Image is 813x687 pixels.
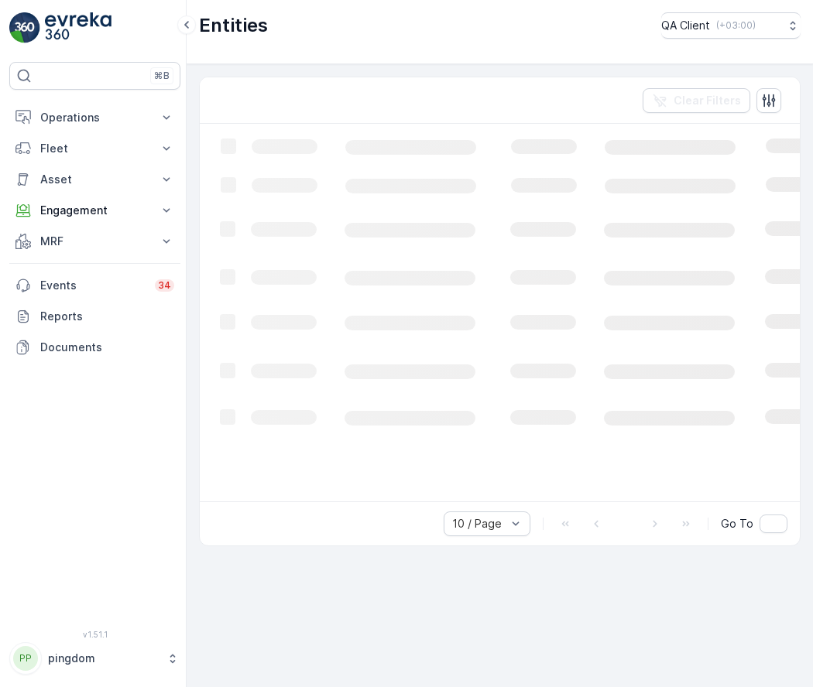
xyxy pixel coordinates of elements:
button: QA Client(+03:00) [661,12,801,39]
span: v 1.51.1 [9,630,180,639]
p: Reports [40,309,174,324]
p: Documents [40,340,174,355]
button: Clear Filters [643,88,750,113]
p: Entities [199,13,268,38]
p: ⌘B [154,70,170,82]
p: ( +03:00 ) [716,19,756,32]
p: QA Client [661,18,710,33]
span: Go To [721,516,753,531]
img: logo_light-DOdMpM7g.png [45,12,111,43]
p: Operations [40,110,149,125]
p: Asset [40,172,149,187]
button: MRF [9,226,180,257]
p: Clear Filters [674,93,741,108]
button: Engagement [9,195,180,226]
p: Events [40,278,146,293]
p: pingdom [48,651,159,666]
p: Fleet [40,141,149,156]
button: PPpingdom [9,642,180,675]
a: Documents [9,332,180,363]
button: Operations [9,102,180,133]
p: 34 [158,279,171,292]
p: MRF [40,234,149,249]
button: Asset [9,164,180,195]
img: logo [9,12,40,43]
p: Engagement [40,203,149,218]
div: PP [13,646,38,671]
a: Events34 [9,270,180,301]
a: Reports [9,301,180,332]
button: Fleet [9,133,180,164]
